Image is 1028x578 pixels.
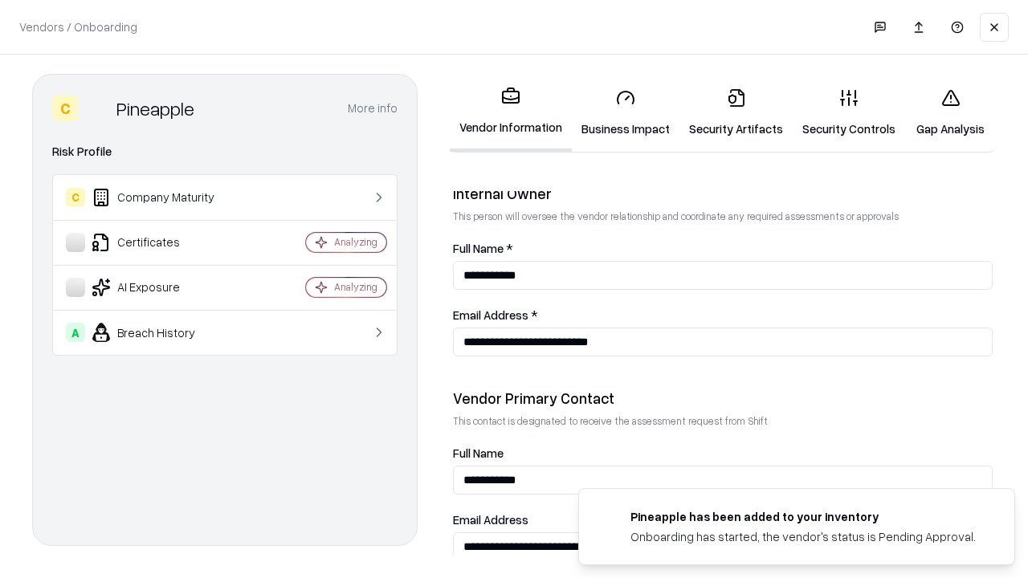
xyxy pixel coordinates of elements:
a: Vendor Information [450,74,572,152]
a: Business Impact [572,75,679,150]
div: Vendor Primary Contact [453,389,993,408]
label: Email Address [453,514,993,526]
a: Security Controls [793,75,905,150]
label: Full Name * [453,242,993,254]
a: Security Artifacts [679,75,793,150]
div: C [66,188,85,207]
div: Certificates [66,233,258,252]
div: Breach History [66,323,258,342]
p: Vendors / Onboarding [19,18,137,35]
p: This person will oversee the vendor relationship and coordinate any required assessments or appro... [453,210,993,223]
div: Pineapple has been added to your inventory [630,508,976,525]
p: This contact is designated to receive the assessment request from Shift [453,414,993,428]
div: Onboarding has started, the vendor's status is Pending Approval. [630,528,976,545]
div: Pineapple [116,96,194,121]
div: Risk Profile [52,142,398,161]
div: A [66,323,85,342]
button: More info [348,94,398,123]
label: Email Address * [453,309,993,321]
img: pineappleenergy.com [598,508,618,527]
img: Pineapple [84,96,110,121]
div: C [52,96,78,121]
a: Gap Analysis [905,75,996,150]
div: Analyzing [334,280,377,294]
div: Analyzing [334,235,377,249]
div: Company Maturity [66,188,258,207]
div: AI Exposure [66,278,258,297]
label: Full Name [453,447,993,459]
div: Internal Owner [453,184,993,203]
